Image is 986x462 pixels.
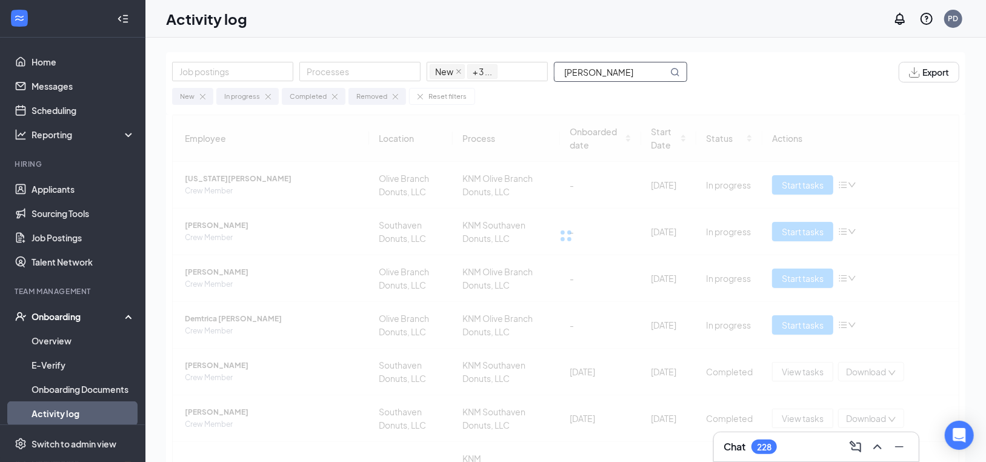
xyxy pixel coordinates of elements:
svg: Settings [15,438,27,450]
h1: Activity log [166,8,247,29]
div: Onboarding [32,310,125,323]
div: PD [948,13,959,24]
div: Removed [356,91,387,102]
div: Reset filters [428,91,467,102]
div: Reporting [32,129,136,141]
div: Switch to admin view [32,438,116,450]
a: Job Postings [32,226,135,250]
div: In progress [224,91,260,102]
span: + 3 ... [473,65,492,78]
a: Applicants [32,177,135,201]
div: 228 [757,442,771,452]
span: New [435,65,453,78]
div: New [180,91,195,102]
button: Export [899,62,959,82]
button: ComposeMessage [846,437,865,457]
svg: UserCheck [15,310,27,323]
div: Team Management [15,286,133,296]
span: Export [922,68,949,76]
a: Scheduling [32,98,135,122]
span: close [456,69,462,75]
button: ChevronUp [868,437,887,457]
div: Completed [290,91,327,102]
svg: QuestionInfo [919,12,934,26]
div: Hiring [15,159,133,169]
svg: Notifications [893,12,907,26]
svg: ChevronUp [870,440,885,454]
svg: WorkstreamLogo [13,12,25,24]
svg: MagnifyingGlass [670,67,680,77]
a: Onboarding Documents [32,377,135,401]
a: Overview [32,329,135,353]
h3: Chat [724,440,745,454]
svg: Minimize [892,440,907,454]
a: Home [32,50,135,74]
a: E-Verify [32,353,135,377]
button: Minimize [890,437,909,457]
svg: ComposeMessage [848,440,863,454]
svg: Collapse [117,13,129,25]
span: + 3 ... [467,64,498,79]
div: Open Intercom Messenger [945,421,974,450]
a: Messages [32,74,135,98]
svg: Analysis [15,129,27,141]
a: Talent Network [32,250,135,274]
span: New [430,64,465,79]
a: Sourcing Tools [32,201,135,226]
a: Activity log [32,401,135,426]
